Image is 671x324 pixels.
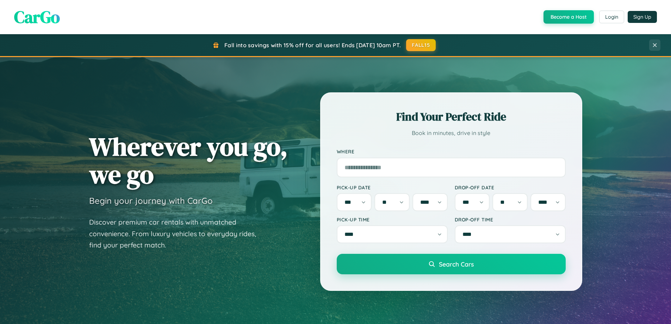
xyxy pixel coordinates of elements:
span: CarGo [14,5,60,29]
button: Become a Host [543,10,594,24]
span: Search Cars [439,260,474,268]
label: Pick-up Time [337,216,448,222]
button: FALL15 [406,39,436,51]
button: Sign Up [628,11,657,23]
button: Login [599,11,624,23]
label: Drop-off Date [455,184,566,190]
button: Search Cars [337,254,566,274]
label: Pick-up Date [337,184,448,190]
h1: Wherever you go, we go [89,133,288,188]
p: Book in minutes, drive in style [337,128,566,138]
label: Drop-off Time [455,216,566,222]
span: Fall into savings with 15% off for all users! Ends [DATE] 10am PT. [224,42,401,49]
label: Where [337,149,566,155]
p: Discover premium car rentals with unmatched convenience. From luxury vehicles to everyday rides, ... [89,216,265,251]
h2: Find Your Perfect Ride [337,109,566,124]
h3: Begin your journey with CarGo [89,195,213,206]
